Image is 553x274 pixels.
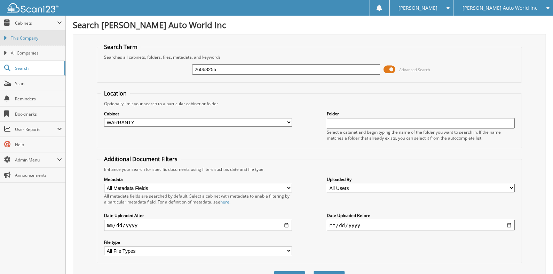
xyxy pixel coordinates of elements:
div: Optionally limit your search to a particular cabinet or folder [101,101,518,107]
span: Help [15,142,62,148]
div: Select a cabinet and begin typing the name of the folder you want to search in. If the name match... [327,129,515,141]
span: Scan [15,81,62,86]
span: Search [15,65,61,71]
img: scan123-logo-white.svg [7,3,59,13]
label: Folder [327,111,515,117]
h1: Search [PERSON_NAME] Auto World Inc [73,19,546,31]
span: This Company [11,35,62,41]
label: Metadata [104,176,292,182]
span: Admin Menu [15,157,57,163]
div: All metadata fields are searched by default. Select a cabinet with metadata to enable filtering b... [104,193,292,205]
span: Reminders [15,96,62,102]
legend: Location [101,90,130,97]
a: here [220,199,229,205]
span: [PERSON_NAME] [398,6,437,10]
legend: Additional Document Filters [101,155,181,163]
span: Advanced Search [399,67,430,72]
label: Date Uploaded Before [327,213,515,218]
label: File type [104,239,292,245]
legend: Search Term [101,43,141,51]
label: Uploaded By [327,176,515,182]
span: User Reports [15,126,57,132]
span: Cabinets [15,20,57,26]
span: All Companies [11,50,62,56]
div: Enhance your search for specific documents using filters such as date and file type. [101,166,518,172]
span: Announcements [15,172,62,178]
input: start [104,220,292,231]
span: [PERSON_NAME] Auto World Inc [463,6,537,10]
label: Cabinet [104,111,292,117]
label: Date Uploaded After [104,213,292,218]
input: end [327,220,515,231]
span: Bookmarks [15,111,62,117]
div: Searches all cabinets, folders, files, metadata, and keywords [101,54,518,60]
